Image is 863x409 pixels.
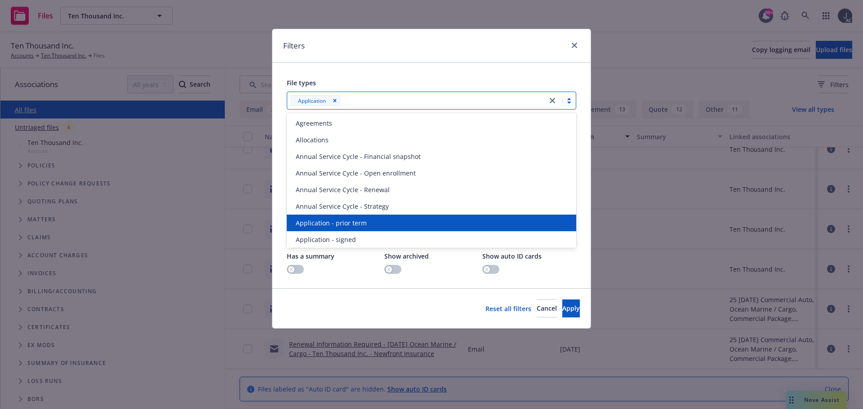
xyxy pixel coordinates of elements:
span: Agreements [296,119,332,128]
span: Cancel [537,304,557,312]
span: Annual Service Cycle - Strategy [296,202,389,211]
a: close [569,40,580,51]
span: File types [287,79,316,87]
span: Has a summary [287,252,334,260]
span: Application [294,96,326,106]
span: Application [298,96,326,106]
span: Annual Service Cycle - Open enrollment [296,168,416,178]
span: Annual Service Cycle - Financial snapshot [296,152,421,161]
a: Reset all filters [485,304,531,313]
a: close [547,95,558,106]
span: Allocations [296,135,329,145]
span: Show auto ID cards [482,252,542,260]
span: Annual Service Cycle - Renewal [296,185,390,194]
span: Application - signed [296,235,356,244]
button: Apply [562,299,580,317]
span: Show archived [384,252,429,260]
span: Apply [562,304,580,312]
button: Cancel [537,299,557,317]
div: Remove [object Object] [329,95,340,106]
h1: Filters [283,40,305,52]
span: Application - prior term [296,218,367,228]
